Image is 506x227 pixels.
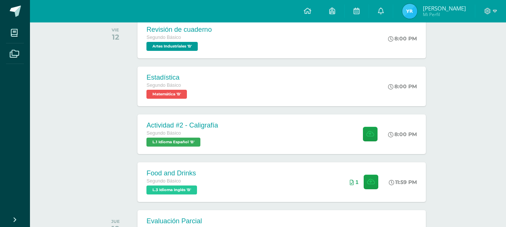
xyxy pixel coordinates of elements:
[146,178,181,184] span: Segundo Básico
[388,131,417,138] div: 8:00 PM
[402,4,417,19] img: b23eee0cd81c36d2519b17621c5bfa5a.png
[146,90,187,99] span: Matemática 'B'
[112,33,119,42] div: 12
[146,185,197,194] span: L.3 Idioma Inglés 'B'
[146,74,189,82] div: Estadística
[146,35,181,40] span: Segundo Básico
[146,169,199,177] div: Food and Drinks
[111,219,120,224] div: JUE
[388,83,417,90] div: 8:00 PM
[146,131,181,136] span: Segundo Básico
[146,83,181,88] span: Segundo Básico
[146,217,202,225] div: Evaluación Parcial
[112,27,119,33] div: VIE
[146,42,198,51] span: Artes Industriales 'B'
[388,35,417,42] div: 8:00 PM
[423,4,466,12] span: [PERSON_NAME]
[423,11,466,18] span: Mi Perfil
[146,122,218,129] div: Actividad #2 - Caligrafía
[146,138,200,147] span: L.1 Idioma Español 'B'
[355,179,358,185] span: 1
[350,179,358,185] div: Archivos entregados
[389,179,417,185] div: 11:59 PM
[146,26,212,34] div: Revisión de cuaderno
